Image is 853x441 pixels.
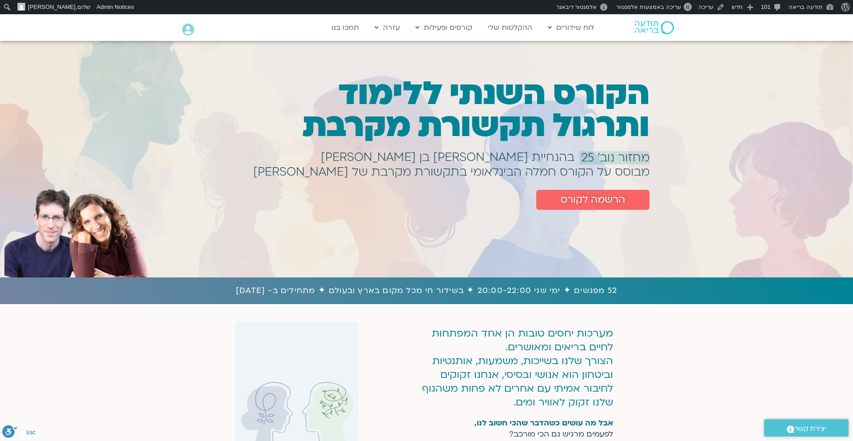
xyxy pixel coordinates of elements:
h1: בהנחיית [PERSON_NAME] בן [PERSON_NAME] [321,156,574,159]
p: מערכות יחסים טובות הן אחד המפתחות לחיים בריאים ומאושרים. הצורך שלנו בשייכות, משמעות, אותנטיות ובי... [419,326,613,409]
span: מחזור נוב׳ 25 [581,151,650,164]
a: יצירת קשר [764,419,849,437]
span: [PERSON_NAME] [28,4,76,10]
span: עריכה באמצעות אלמנטור [616,4,681,10]
span: הרשמה לקורס [561,194,625,205]
h1: הקורס השנתי ללימוד ותרגול תקשורת מקרבת [226,78,650,142]
h1: מבוסס על הקורס חמלה הבינלאומי בתקשורת מקרבת של [PERSON_NAME] [253,170,650,174]
a: לוח שידורים [543,19,598,36]
span: יצירת קשר [794,423,826,435]
a: ההקלטות שלי [483,19,537,36]
a: הרשמה לקורס [536,190,650,210]
h1: 52 מפגשים ✦ ימי שני 20:00-22:00 ✦ בשידור חי מכל מקום בארץ ובעולם ✦ מתחילים ב- [DATE] [4,284,849,297]
img: תודעה בריאה [635,21,674,34]
a: מחזור נוב׳ 25 [579,151,650,164]
a: עזרה [370,19,404,36]
a: תמכו בנו [327,19,363,36]
a: קורסים ופעילות [411,19,477,36]
strong: אבל מה עושים כשהדבר שהכי חשוב לנו, [474,418,613,428]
